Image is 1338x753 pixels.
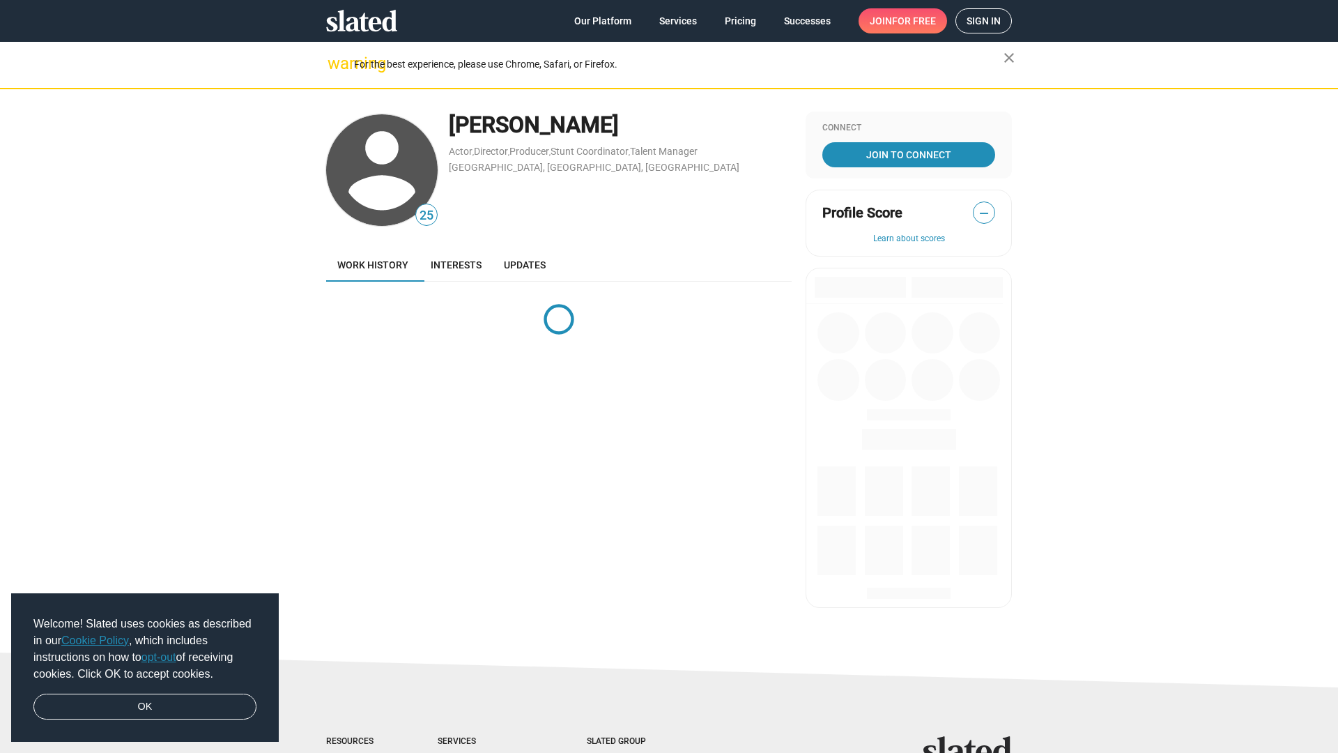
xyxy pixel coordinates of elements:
span: Pricing [725,8,756,33]
div: cookieconsent [11,593,279,743]
a: Successes [773,8,842,33]
span: Successes [784,8,831,33]
a: Talent Manager [630,146,698,157]
span: — [974,204,994,222]
span: Services [659,8,697,33]
a: Cookie Policy [61,634,129,646]
a: Interests [420,248,493,282]
a: opt-out [141,651,176,663]
div: Slated Group [587,736,682,747]
span: Profile Score [822,204,902,222]
span: for free [892,8,936,33]
span: Join [870,8,936,33]
a: Actor [449,146,472,157]
span: 25 [416,206,437,225]
div: Connect [822,123,995,134]
span: , [549,149,551,156]
div: Resources [326,736,382,747]
span: , [472,149,474,156]
a: Pricing [714,8,767,33]
span: Updates [504,259,546,271]
a: Services [648,8,708,33]
div: For the best experience, please use Chrome, Safari, or Firefox. [354,55,1003,74]
div: [PERSON_NAME] [449,110,792,140]
a: Work history [326,248,420,282]
mat-icon: close [1001,50,1017,66]
a: Producer [509,146,549,157]
a: Stunt Coordinator [551,146,629,157]
span: Interests [431,259,482,271]
div: Services [438,736,531,747]
a: dismiss cookie message [33,694,256,720]
a: Our Platform [563,8,643,33]
a: Joinfor free [859,8,947,33]
span: Sign in [967,9,1001,33]
a: Join To Connect [822,142,995,167]
a: Sign in [955,8,1012,33]
a: Director [474,146,508,157]
button: Learn about scores [822,234,995,245]
mat-icon: warning [328,55,344,72]
span: Welcome! Slated uses cookies as described in our , which includes instructions on how to of recei... [33,616,256,683]
a: Updates [493,248,557,282]
a: [GEOGRAPHIC_DATA], [GEOGRAPHIC_DATA], [GEOGRAPHIC_DATA] [449,162,739,173]
span: Our Platform [574,8,631,33]
span: , [629,149,630,156]
span: , [508,149,509,156]
span: Join To Connect [825,142,992,167]
span: Work history [337,259,408,271]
